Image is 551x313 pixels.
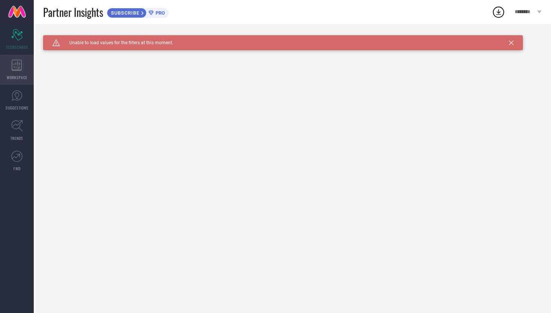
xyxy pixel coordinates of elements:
a: SUBSCRIBEPRO [107,6,169,18]
span: Unable to load values for the filters at this moment. [60,40,173,45]
div: Unable to load filters at this moment. Please try later. [43,35,542,41]
span: Partner Insights [43,4,103,20]
span: FWD [13,166,21,171]
span: SUBSCRIBE [107,10,141,16]
span: SCORECARDS [6,44,28,50]
span: SUGGESTIONS [6,105,28,111]
span: PRO [154,10,165,16]
span: WORKSPACE [7,75,27,80]
div: Open download list [492,5,505,19]
span: TRENDS [10,135,23,141]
